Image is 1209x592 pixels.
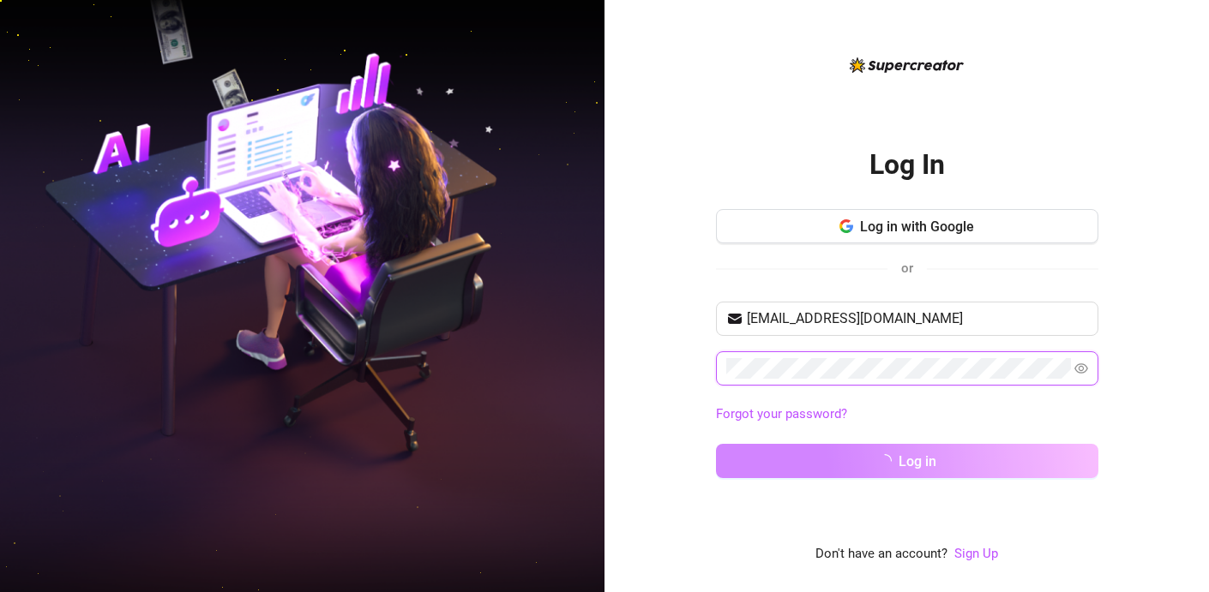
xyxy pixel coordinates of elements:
span: Log in [899,453,936,469]
img: logo-BBDzfeDw.svg [850,57,964,73]
span: Don't have an account? [815,544,947,565]
a: Forgot your password? [716,406,847,422]
button: Log in with Google [716,209,1098,243]
input: Your email [747,308,1088,329]
span: Log in with Google [860,218,974,235]
span: eye [1074,362,1088,375]
span: or [901,260,913,276]
h2: Log In [869,147,945,182]
a: Sign Up [954,546,998,561]
span: loading [878,454,892,468]
button: Log in [716,444,1098,478]
a: Forgot your password? [716,404,1098,425]
a: Sign Up [954,544,998,565]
